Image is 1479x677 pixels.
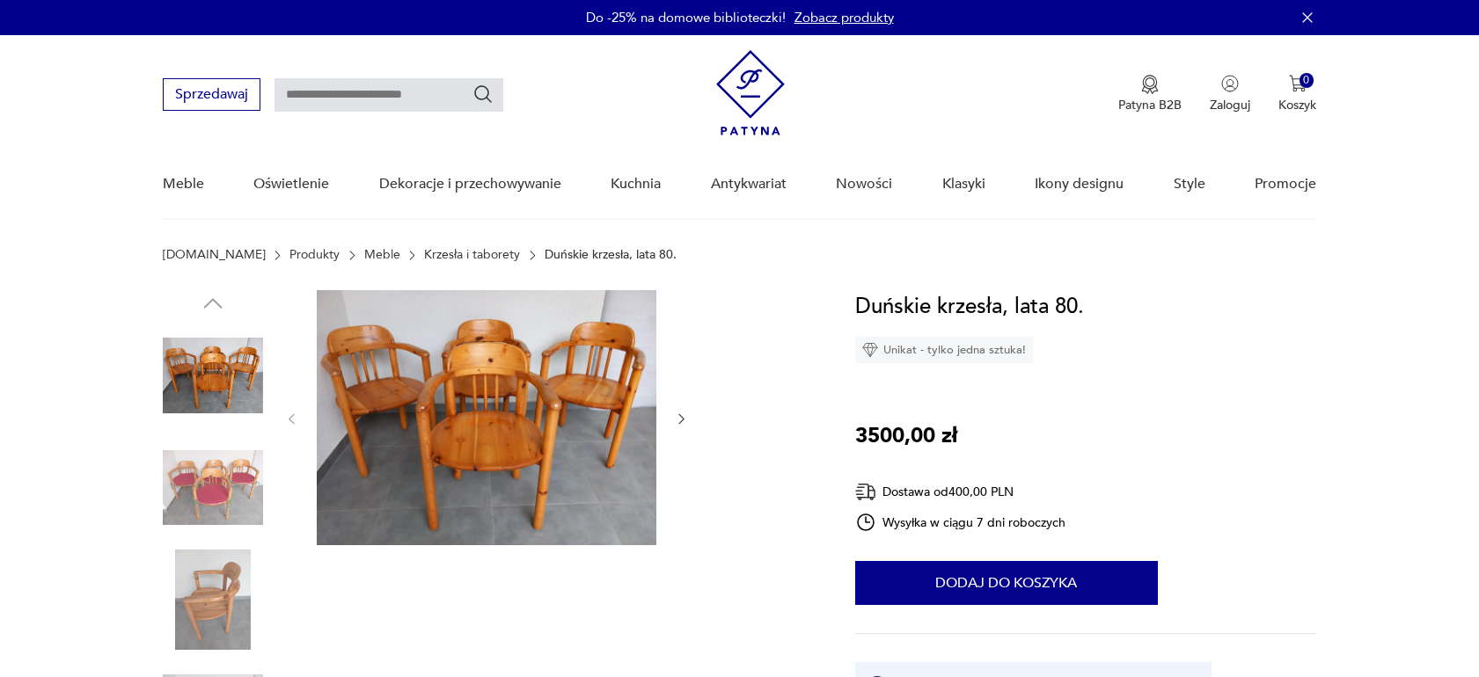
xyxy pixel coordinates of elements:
[545,248,677,262] p: Duńskie krzesła, lata 80.
[317,290,656,545] img: Zdjęcie produktu Duńskie krzesła, lata 80.
[1118,75,1182,113] button: Patyna B2B
[163,438,263,538] img: Zdjęcie produktu Duńskie krzesła, lata 80.
[711,150,787,218] a: Antykwariat
[163,248,266,262] a: [DOMAIN_NAME]
[424,248,520,262] a: Krzesła i taborety
[1210,97,1250,113] p: Zaloguj
[1118,97,1182,113] p: Patyna B2B
[289,248,340,262] a: Produkty
[1300,73,1314,88] div: 0
[1278,97,1316,113] p: Koszyk
[1255,150,1316,218] a: Promocje
[163,78,260,111] button: Sprzedawaj
[163,90,260,102] a: Sprzedawaj
[716,50,785,135] img: Patyna - sklep z meblami i dekoracjami vintage
[586,9,786,26] p: Do -25% na domowe biblioteczki!
[1289,75,1307,92] img: Ikona koszyka
[379,150,561,218] a: Dekoracje i przechowywanie
[1118,75,1182,113] a: Ikona medaluPatyna B2B
[611,150,661,218] a: Kuchnia
[163,325,263,426] img: Zdjęcie produktu Duńskie krzesła, lata 80.
[1278,75,1316,113] button: 0Koszyk
[836,150,892,218] a: Nowości
[163,550,263,650] img: Zdjęcie produktu Duńskie krzesła, lata 80.
[855,290,1084,324] h1: Duńskie krzesła, lata 80.
[855,512,1066,533] div: Wysyłka w ciągu 7 dni roboczych
[1141,75,1159,94] img: Ikona medalu
[253,150,329,218] a: Oświetlenie
[163,150,204,218] a: Meble
[1174,150,1205,218] a: Style
[862,342,878,358] img: Ikona diamentu
[1221,75,1239,92] img: Ikonka użytkownika
[942,150,985,218] a: Klasyki
[855,337,1033,363] div: Unikat - tylko jedna sztuka!
[1210,75,1250,113] button: Zaloguj
[855,419,957,453] p: 3500,00 zł
[855,561,1158,605] button: Dodaj do koszyka
[364,248,400,262] a: Meble
[472,84,494,105] button: Szukaj
[855,481,1066,503] div: Dostawa od 400,00 PLN
[855,481,876,503] img: Ikona dostawy
[794,9,894,26] a: Zobacz produkty
[1035,150,1124,218] a: Ikony designu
